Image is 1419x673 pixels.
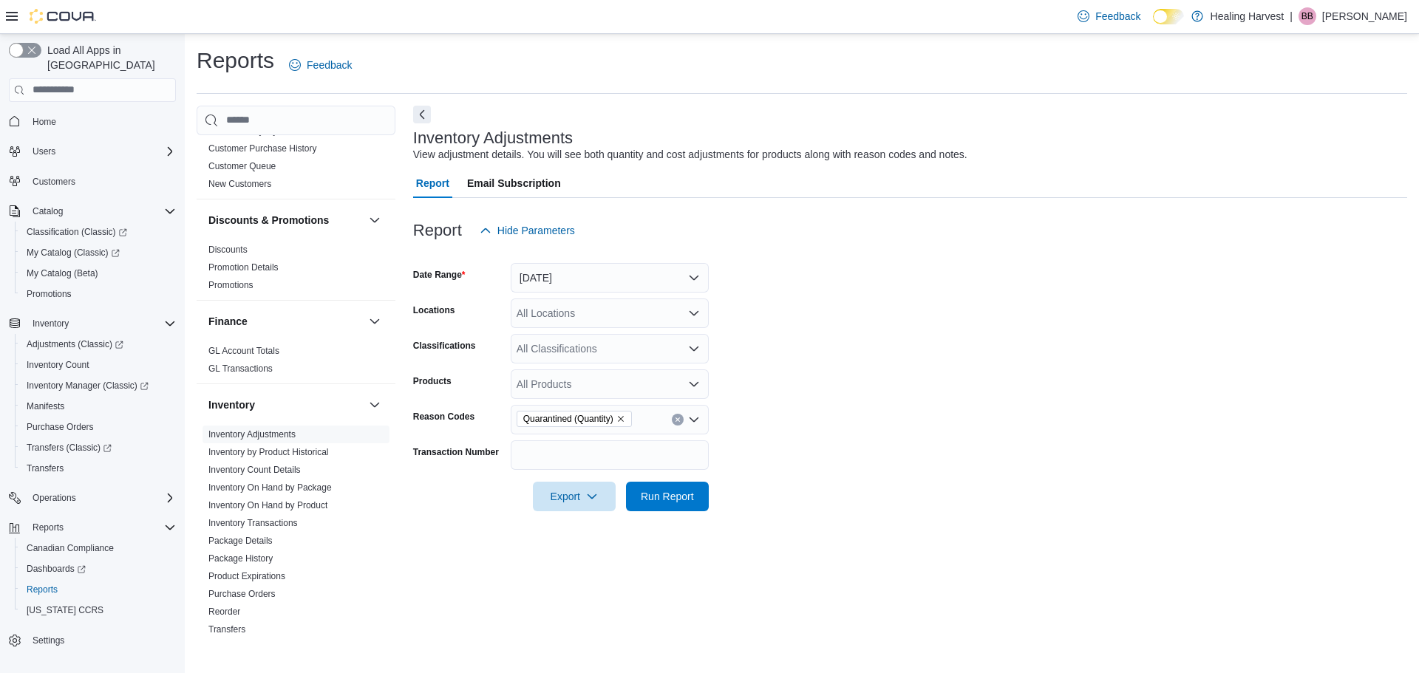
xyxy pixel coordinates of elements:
[497,223,575,238] span: Hide Parameters
[21,539,120,557] a: Canadian Compliance
[33,522,64,533] span: Reports
[208,245,248,255] a: Discounts
[21,244,126,262] a: My Catalog (Classic)
[33,116,56,128] span: Home
[208,244,248,256] span: Discounts
[15,417,182,437] button: Purchase Orders
[208,535,273,547] span: Package Details
[197,241,395,300] div: Discounts & Promotions
[21,581,176,598] span: Reports
[523,411,613,426] span: Quarantined (Quantity)
[15,355,182,375] button: Inventory Count
[208,397,363,412] button: Inventory
[27,631,176,649] span: Settings
[3,629,182,651] button: Settings
[208,606,240,618] span: Reorder
[21,560,92,578] a: Dashboards
[27,315,176,332] span: Inventory
[15,437,182,458] a: Transfers (Classic)
[27,462,64,474] span: Transfers
[21,418,176,436] span: Purchase Orders
[33,176,75,188] span: Customers
[208,624,245,635] span: Transfers
[1072,1,1146,31] a: Feedback
[208,363,273,375] span: GL Transactions
[15,375,182,396] a: Inventory Manager (Classic)
[21,223,133,241] a: Classification (Classic)
[366,396,384,414] button: Inventory
[15,600,182,621] button: [US_STATE] CCRS
[27,519,176,536] span: Reports
[3,313,182,334] button: Inventory
[21,244,176,262] span: My Catalog (Classic)
[208,345,279,357] span: GL Account Totals
[27,173,81,191] a: Customers
[413,340,476,352] label: Classifications
[641,489,694,504] span: Run Report
[27,315,75,332] button: Inventory
[208,446,329,458] span: Inventory by Product Historical
[626,482,709,511] button: Run Report
[208,517,298,529] span: Inventory Transactions
[307,58,352,72] span: Feedback
[27,421,94,433] span: Purchase Orders
[208,571,285,581] a: Product Expirations
[208,279,253,291] span: Promotions
[33,146,55,157] span: Users
[21,601,176,619] span: Washington CCRS
[27,143,61,160] button: Users
[197,342,395,383] div: Finance
[27,247,120,259] span: My Catalog (Classic)
[413,304,455,316] label: Locations
[15,263,182,284] button: My Catalog (Beta)
[21,601,109,619] a: [US_STATE] CCRS
[1322,7,1407,25] p: [PERSON_NAME]
[208,589,276,599] a: Purchase Orders
[474,216,581,245] button: Hide Parameters
[1153,9,1184,24] input: Dark Mode
[688,307,700,319] button: Open list of options
[21,560,176,578] span: Dashboards
[27,202,69,220] button: Catalog
[208,161,276,171] a: Customer Queue
[30,9,96,24] img: Cova
[416,168,449,198] span: Report
[27,338,123,350] span: Adjustments (Classic)
[27,584,58,595] span: Reports
[208,213,363,228] button: Discounts & Promotions
[413,129,573,147] h3: Inventory Adjustments
[413,375,452,387] label: Products
[15,558,182,579] a: Dashboards
[21,285,78,303] a: Promotions
[208,143,317,154] a: Customer Purchase History
[208,464,301,476] span: Inventory Count Details
[208,429,296,440] a: Inventory Adjustments
[27,400,64,412] span: Manifests
[208,588,276,600] span: Purchase Orders
[27,359,89,371] span: Inventory Count
[197,426,395,644] div: Inventory
[3,517,182,538] button: Reports
[208,363,273,374] a: GL Transactions
[208,262,279,273] a: Promotion Details
[542,482,607,511] span: Export
[413,106,431,123] button: Next
[21,356,176,374] span: Inventory Count
[208,160,276,172] span: Customer Queue
[27,563,86,575] span: Dashboards
[208,518,298,528] a: Inventory Transactions
[208,213,329,228] h3: Discounts & Promotions
[413,222,462,239] h3: Report
[27,542,114,554] span: Canadian Compliance
[1290,7,1293,25] p: |
[517,411,632,427] span: Quarantined (Quantity)
[15,242,182,263] a: My Catalog (Classic)
[208,500,327,510] a: Inventory On Hand by Product
[33,635,64,646] span: Settings
[21,264,176,282] span: My Catalog (Beta)
[413,411,474,423] label: Reason Codes
[366,312,384,330] button: Finance
[197,46,274,75] h1: Reports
